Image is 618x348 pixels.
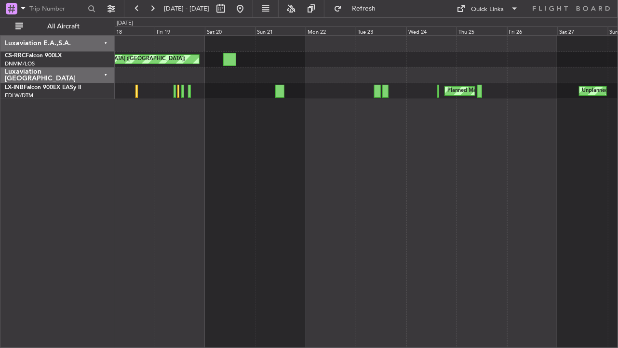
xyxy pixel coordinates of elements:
[29,1,85,16] input: Trip Number
[5,53,62,59] a: CS-RRCFalcon 900LX
[5,85,24,90] span: LX-INB
[5,92,33,99] a: EDLW/DTM
[25,23,102,30] span: All Aircraft
[164,4,209,13] span: [DATE] - [DATE]
[471,5,504,14] div: Quick Links
[507,26,557,35] div: Fri 26
[406,26,457,35] div: Wed 24
[457,26,507,35] div: Thu 25
[117,19,133,27] div: [DATE]
[447,84,599,98] div: Planned Maint [GEOGRAPHIC_DATA] ([GEOGRAPHIC_DATA])
[329,1,387,16] button: Refresh
[356,26,406,35] div: Tue 23
[344,5,384,12] span: Refresh
[104,26,154,35] div: Thu 18
[11,19,105,34] button: All Aircraft
[557,26,607,35] div: Sat 27
[5,85,81,90] a: LX-INBFalcon 900EX EASy II
[306,26,356,35] div: Mon 22
[155,26,205,35] div: Fri 19
[255,26,306,35] div: Sun 21
[5,60,35,67] a: DNMM/LOS
[5,53,26,59] span: CS-RRC
[452,1,524,16] button: Quick Links
[205,26,255,35] div: Sat 20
